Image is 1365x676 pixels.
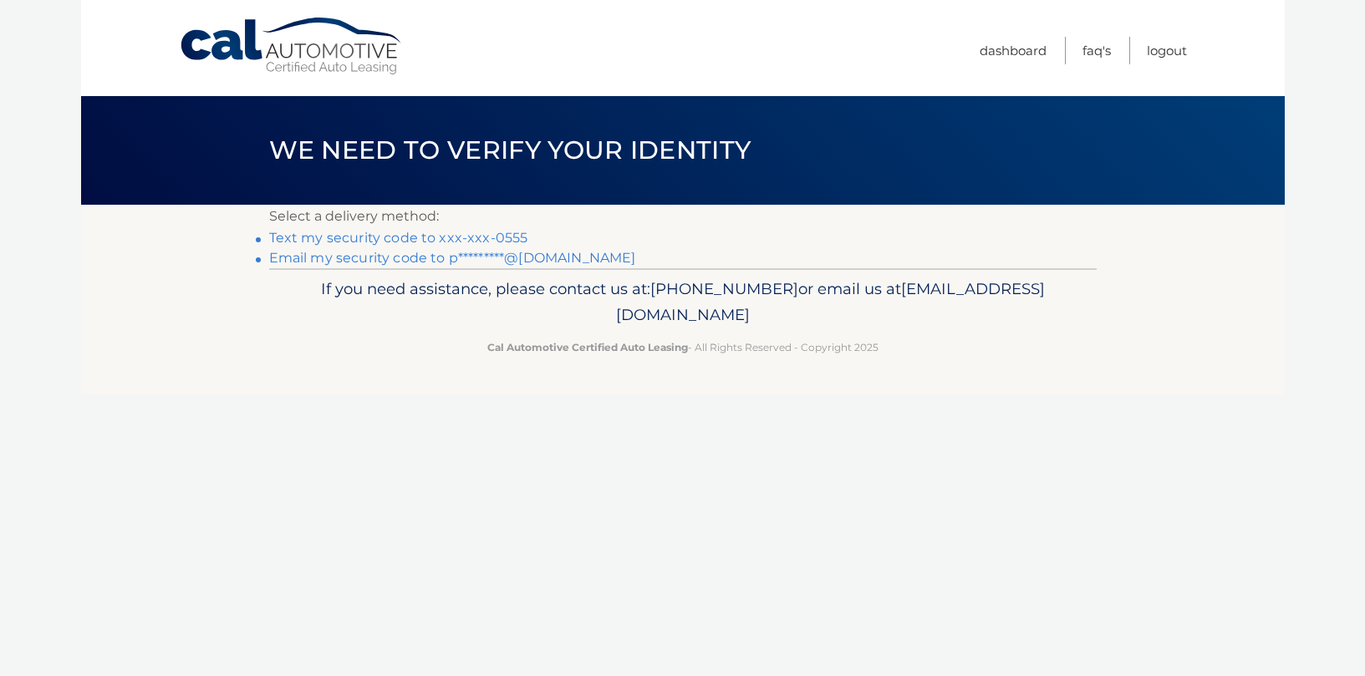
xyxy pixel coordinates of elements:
p: If you need assistance, please contact us at: or email us at [280,276,1086,329]
a: Logout [1147,37,1187,64]
a: Text my security code to xxx-xxx-0555 [269,230,528,246]
p: Select a delivery method: [269,205,1097,228]
a: FAQ's [1082,37,1111,64]
strong: Cal Automotive Certified Auto Leasing [487,341,688,353]
a: Cal Automotive [179,17,405,76]
p: - All Rights Reserved - Copyright 2025 [280,338,1086,356]
a: Dashboard [980,37,1047,64]
span: We need to verify your identity [269,135,751,165]
span: [PHONE_NUMBER] [650,279,798,298]
a: Email my security code to p*********@[DOMAIN_NAME] [269,250,636,266]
